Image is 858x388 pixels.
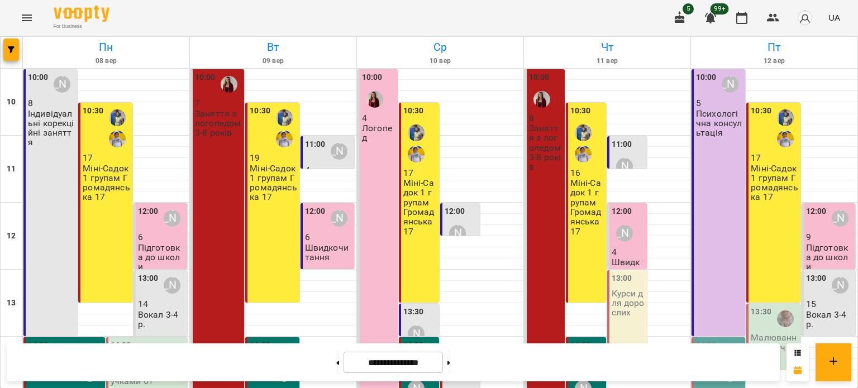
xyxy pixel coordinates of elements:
[164,210,180,227] div: Посохова Юлія Володимирівна
[276,131,293,147] img: Яковенко Лариса Миколаївна
[221,76,237,93] img: Єременко Ірина Олександрівна
[83,164,130,202] p: Міні-Садок 1 групам Громадянська 17
[570,178,604,236] p: Міні-Садок 1 групам Громадянська 17
[138,299,185,309] p: 14
[806,310,853,329] p: Вокал 3-4 р.
[806,299,853,309] p: 15
[449,225,466,242] div: Мичка Наталія Ярославівна
[250,153,297,162] p: 19
[408,325,425,342] div: Юля Стеценко
[529,123,563,171] p: Заняття з логопедом 3-8 років
[612,138,632,151] label: 11:00
[751,105,771,117] label: 10:30
[28,71,49,84] label: 10:00
[806,272,827,285] label: 13:00
[54,6,109,22] img: Voopty Logo
[403,306,424,318] label: 13:30
[109,131,126,147] img: Яковенко Лариса Миколаївна
[722,76,738,93] div: Мичка Наталія Ярославівна
[612,272,632,285] label: 13:00
[83,153,130,162] p: 17
[711,3,729,15] span: 99+
[806,232,853,242] p: 9
[408,124,425,141] img: Фефелова Людмила Іванівна
[696,71,717,84] label: 10:00
[362,113,395,123] p: 4
[570,168,604,178] p: 16
[192,39,355,56] h6: Вт
[138,243,185,272] p: Підготовка до школи
[445,205,465,218] label: 12:00
[195,71,216,84] label: 10:00
[751,164,798,202] p: Міні-Садок 1 групам Громадянська 17
[616,158,633,175] div: Мичка Наталія Ярославівна
[832,277,849,294] div: Масич Римма Юріївна
[25,56,188,66] h6: 08 вер
[824,7,845,28] button: UA
[533,91,550,108] img: Єременко Ірина Олександрівна
[7,96,16,108] h6: 10
[305,205,326,218] label: 12:00
[362,71,383,84] label: 10:00
[612,289,645,318] p: Курси для дорослих
[683,3,694,15] span: 5
[331,210,347,227] div: Посохова Юлія Володимирівна
[529,71,550,84] label: 10:00
[616,225,633,242] div: Посохова Юлія Володимирівна
[305,165,352,175] p: 4
[526,56,689,66] h6: 11 вер
[575,146,592,162] img: Яковенко Лариса Миколаївна
[7,297,16,309] h6: 13
[408,146,425,162] img: Яковенко Лариса Миколаївна
[359,39,522,56] h6: Ср
[13,4,40,31] button: Menu
[366,91,383,108] img: Єременко Ірина Олександрівна
[138,205,159,218] label: 12:00
[696,109,743,138] p: Психологічна консультація
[403,178,437,236] p: Міні-Садок 1 групам Громадянська 17
[7,230,16,242] h6: 12
[54,23,109,30] span: For Business
[797,10,813,26] img: avatar_s.png
[806,205,827,218] label: 12:00
[138,232,185,242] p: 6
[777,131,794,147] img: Яковенко Лариса Миколаївна
[696,98,743,108] p: 5
[138,310,185,329] p: Вокал 3-4 р.
[195,109,242,138] p: Заняття з логопедом 3-8 років
[777,109,794,126] div: Фефелова Людмила Іванівна
[54,76,70,93] div: Мичка Наталія Ярославівна
[195,98,242,108] p: 7
[362,123,395,143] p: Логопед
[575,124,592,141] img: Фефелова Людмила Іванівна
[612,205,632,218] label: 12:00
[693,56,856,66] h6: 12 вер
[777,310,794,327] img: Літвінова Катерина
[529,113,563,123] p: 8
[276,109,293,126] img: Фефелова Людмила Іванівна
[305,232,352,242] p: 6
[612,257,645,286] p: Швидкочитання
[403,168,437,178] p: 17
[7,163,16,175] h6: 11
[305,243,352,262] p: Швидкочитання
[164,277,180,294] div: Масич Римма Юріївна
[828,12,840,23] span: UA
[526,39,689,56] h6: Чт
[570,105,591,117] label: 10:30
[109,109,126,126] img: Фефелова Людмила Іванівна
[806,243,853,272] p: Підготовка до школи
[250,164,297,202] p: Міні-Садок 1 групам Громадянська 17
[612,247,645,257] p: 4
[403,105,424,117] label: 10:30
